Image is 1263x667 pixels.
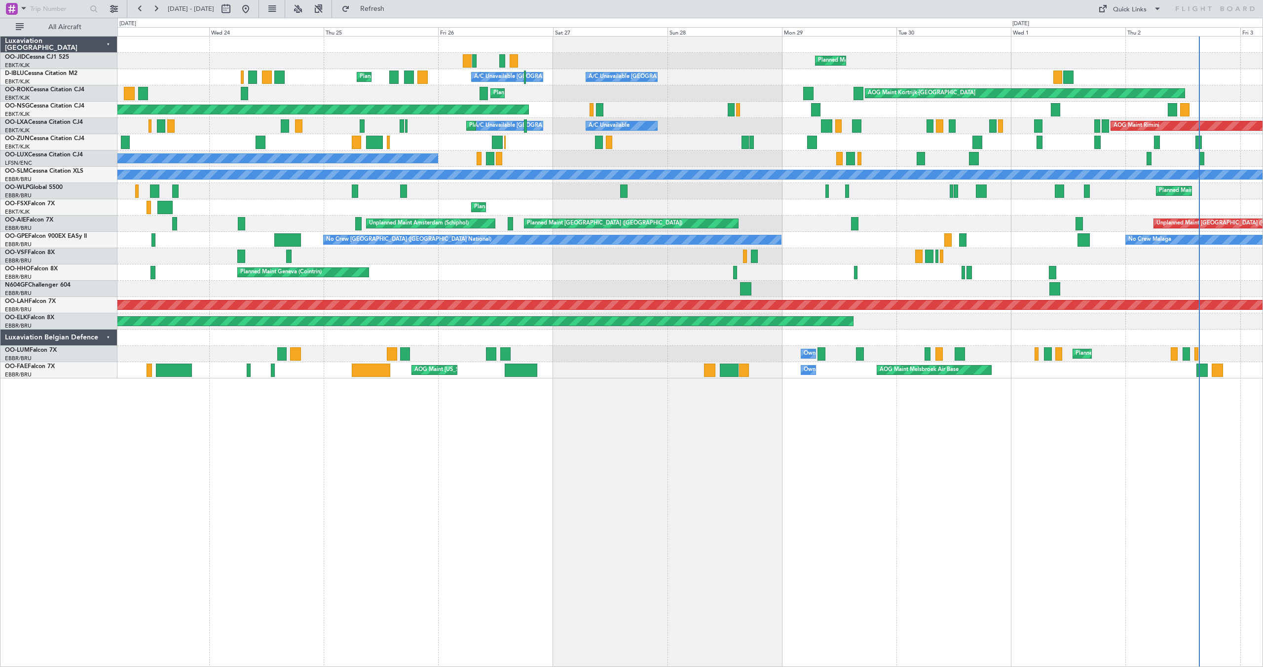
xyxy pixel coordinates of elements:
a: EBBR/BRU [5,224,32,232]
div: Owner Melsbroek Air Base [804,363,871,377]
div: A/C Unavailable [GEOGRAPHIC_DATA]-[GEOGRAPHIC_DATA] [589,70,746,84]
span: N604GF [5,282,28,288]
span: OO-WLP [5,185,29,190]
div: AOG Maint Rimini [1114,118,1159,133]
div: A/C Unavailable [GEOGRAPHIC_DATA] ([GEOGRAPHIC_DATA] National) [474,70,658,84]
span: OO-LUX [5,152,28,158]
span: All Aircraft [26,24,104,31]
div: AOG Maint [US_STATE] ([GEOGRAPHIC_DATA]) [414,363,534,377]
span: OO-FAE [5,364,28,370]
div: Planned Maint Kortrijk-[GEOGRAPHIC_DATA] [469,118,584,133]
span: OO-JID [5,54,26,60]
span: OO-LUM [5,347,30,353]
a: EBKT/KJK [5,94,30,102]
div: Planned Maint Kortrijk-[GEOGRAPHIC_DATA] [474,200,589,215]
div: Sun 28 [668,27,782,36]
a: OO-VSFFalcon 8X [5,250,55,256]
div: Owner Melsbroek Air Base [804,346,871,361]
div: Planned Maint [GEOGRAPHIC_DATA] ([GEOGRAPHIC_DATA] National) [1076,346,1254,361]
div: Wed 24 [209,27,324,36]
a: OO-NSGCessna Citation CJ4 [5,103,84,109]
div: No Crew Malaga [1128,232,1171,247]
a: EBBR/BRU [5,371,32,378]
div: Quick Links [1113,5,1147,15]
span: Refresh [352,5,393,12]
a: OO-JIDCessna CJ1 525 [5,54,69,60]
a: EBBR/BRU [5,322,32,330]
a: EBBR/BRU [5,355,32,362]
div: Fri 26 [438,27,553,36]
a: OO-WLPGlobal 5500 [5,185,63,190]
a: OO-ELKFalcon 8X [5,315,54,321]
a: D-IBLUCessna Citation M2 [5,71,77,76]
span: OO-HHO [5,266,31,272]
a: OO-AIEFalcon 7X [5,217,53,223]
span: OO-GPE [5,233,28,239]
div: Mon 29 [782,27,896,36]
span: [DATE] - [DATE] [168,4,214,13]
a: OO-LXACessna Citation CJ4 [5,119,83,125]
button: Quick Links [1093,1,1166,17]
a: OO-LUXCessna Citation CJ4 [5,152,83,158]
div: [DATE] [1012,20,1029,28]
div: Unplanned Maint Amsterdam (Schiphol) [369,216,469,231]
span: OO-ELK [5,315,27,321]
div: AOG Maint Kortrijk-[GEOGRAPHIC_DATA] [868,86,975,101]
div: Planned Maint Kortrijk-[GEOGRAPHIC_DATA] [493,86,608,101]
a: N604GFChallenger 604 [5,282,71,288]
span: OO-LAH [5,298,29,304]
a: OO-ZUNCessna Citation CJ4 [5,136,84,142]
a: EBBR/BRU [5,241,32,248]
a: OO-LUMFalcon 7X [5,347,57,353]
span: OO-NSG [5,103,30,109]
div: Tue 30 [896,27,1011,36]
a: EBBR/BRU [5,192,32,199]
a: LFSN/ENC [5,159,32,167]
span: OO-AIE [5,217,26,223]
a: EBBR/BRU [5,306,32,313]
a: EBBR/BRU [5,176,32,183]
input: Trip Number [30,1,87,16]
div: Planned Maint Milan (Linate) [1159,184,1230,198]
div: Planned Maint Nice ([GEOGRAPHIC_DATA]) [360,70,470,84]
div: AOG Maint Melsbroek Air Base [880,363,959,377]
span: OO-FSX [5,201,28,207]
a: EBKT/KJK [5,78,30,85]
a: EBBR/BRU [5,257,32,264]
span: OO-SLM [5,168,29,174]
span: D-IBLU [5,71,24,76]
a: OO-LAHFalcon 7X [5,298,56,304]
a: EBKT/KJK [5,127,30,134]
div: Wed 1 [1011,27,1125,36]
span: OO-ROK [5,87,30,93]
button: All Aircraft [11,19,107,35]
button: Refresh [337,1,396,17]
div: Planned Maint [GEOGRAPHIC_DATA] ([GEOGRAPHIC_DATA]) [527,216,682,231]
a: EBKT/KJK [5,62,30,69]
div: [DATE] [119,20,136,28]
div: No Crew [GEOGRAPHIC_DATA] ([GEOGRAPHIC_DATA] National) [326,232,491,247]
a: OO-HHOFalcon 8X [5,266,58,272]
a: OO-GPEFalcon 900EX EASy II [5,233,87,239]
a: EBKT/KJK [5,111,30,118]
a: OO-FAEFalcon 7X [5,364,55,370]
div: Planned Maint Geneva (Cointrin) [240,265,322,280]
a: OO-ROKCessna Citation CJ4 [5,87,84,93]
div: Sat 27 [553,27,668,36]
div: Thu 2 [1125,27,1240,36]
span: OO-VSF [5,250,28,256]
a: EBBR/BRU [5,273,32,281]
span: OO-ZUN [5,136,30,142]
span: OO-LXA [5,119,28,125]
a: EBKT/KJK [5,208,30,216]
div: Tue 23 [95,27,209,36]
a: EBBR/BRU [5,290,32,297]
a: EBKT/KJK [5,143,30,150]
a: OO-FSXFalcon 7X [5,201,55,207]
a: OO-SLMCessna Citation XLS [5,168,83,174]
div: Thu 25 [324,27,438,36]
div: Planned Maint Kortrijk-[GEOGRAPHIC_DATA] [818,53,933,68]
div: A/C Unavailable [589,118,630,133]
